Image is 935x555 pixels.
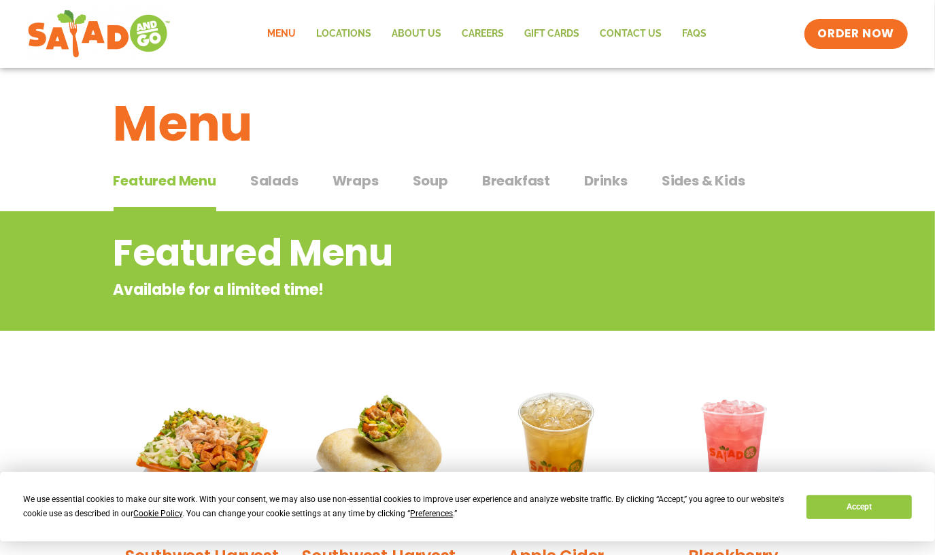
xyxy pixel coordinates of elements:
span: Salads [250,171,299,191]
span: Soup [413,171,448,191]
img: Product photo for Apple Cider Lemonade [478,377,635,534]
img: Product photo for Southwest Harvest Wrap [301,377,458,534]
nav: Menu [258,18,717,50]
p: Available for a limited time! [114,279,713,301]
a: About Us [382,18,452,50]
a: GIFT CARDS [515,18,590,50]
a: FAQs [673,18,717,50]
a: Careers [452,18,515,50]
span: Breakfast [482,171,550,191]
img: Product photo for Blackberry Bramble Lemonade [655,377,812,534]
span: Preferences [410,509,453,518]
div: Tabbed content [114,166,822,212]
h2: Featured Menu [114,226,713,281]
span: Featured Menu [114,171,216,191]
span: Sides & Kids [662,171,745,191]
img: Product photo for Southwest Harvest Salad [124,377,281,534]
a: Locations [307,18,382,50]
a: Menu [258,18,307,50]
img: new-SAG-logo-768×292 [27,7,171,61]
a: Contact Us [590,18,673,50]
button: Accept [806,495,911,519]
span: Drinks [584,171,628,191]
h1: Menu [114,87,822,160]
span: Wraps [333,171,379,191]
span: ORDER NOW [818,26,894,42]
a: ORDER NOW [804,19,908,49]
span: Cookie Policy [133,509,182,518]
div: We use essential cookies to make our site work. With your consent, we may also use non-essential ... [23,493,790,521]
